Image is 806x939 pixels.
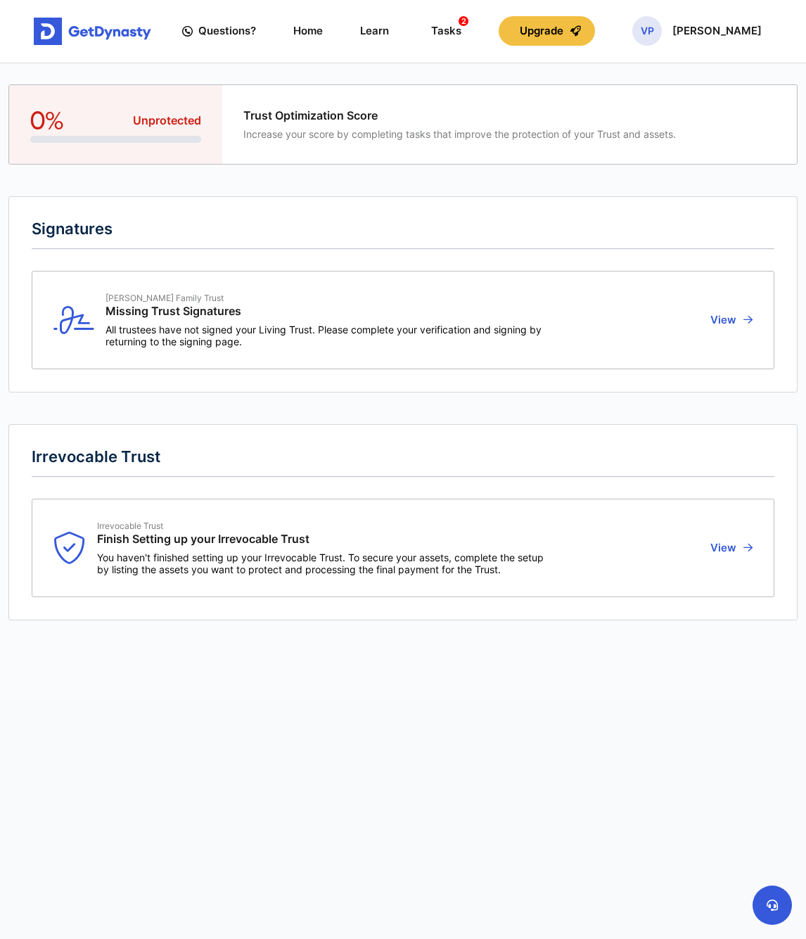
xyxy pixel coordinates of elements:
span: Increase your score by completing tasks that improve the protection of your Trust and assets. [243,128,676,140]
span: You haven't finished setting up your Irrevocable Trust. To secure your assets, complete the setup... [97,551,554,575]
p: [PERSON_NAME] [672,25,762,37]
button: View [706,293,753,347]
span: [PERSON_NAME] Family Trust [105,293,241,303]
span: Missing Trust Signatures [105,305,241,318]
div: Tasks [431,19,461,44]
span: Finish Setting up your Irrevocable Trust [97,532,309,546]
span: 2 [459,16,468,26]
span: Unprotected [133,113,201,129]
span: VP [632,16,662,46]
a: Home [293,12,323,51]
span: Questions? [198,19,256,44]
button: VP[PERSON_NAME] [632,16,762,46]
h2: Irrevocable Trust [32,447,774,478]
span: Trust Optimization Score [243,109,676,122]
span: 0% [30,106,64,136]
button: Upgrade [499,16,595,46]
h2: Signatures [32,219,774,250]
a: Tasks2 [426,12,462,51]
span: Irrevocable Trust [97,520,309,531]
button: View [706,520,753,575]
img: Get started for free with Dynasty Trust Company [34,18,151,46]
a: Questions? [182,12,256,51]
span: All trustees have not signed your Living Trust. Please complete your verification and signing by ... [105,324,544,347]
a: Learn [360,12,389,51]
